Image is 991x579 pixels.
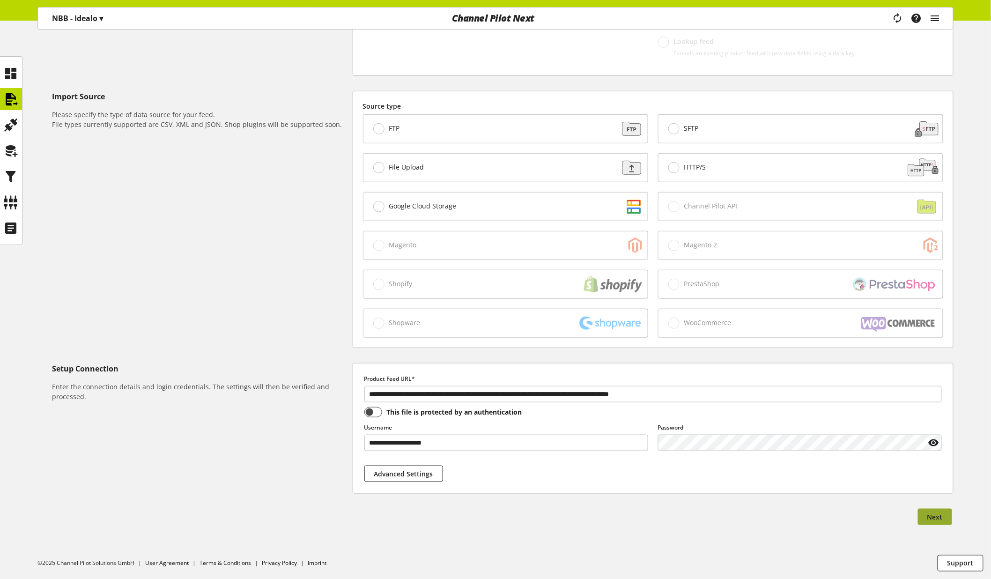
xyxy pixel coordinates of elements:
button: Advanced Settings [364,466,443,482]
h6: Please specify the type of data source for your feed. File types currently supported are CSV, XML... [52,110,349,129]
p: Lookup feed [673,37,856,46]
span: ▾ [99,13,103,23]
span: Next [927,512,943,522]
h6: Enter the connection details and login credentials. The settings will then be verified and proces... [52,382,349,401]
span: SFTP [684,124,698,133]
a: Imprint [308,559,326,567]
span: Google Cloud Storage [389,202,456,210]
img: d2dddd6c468e6a0b8c3bb85ba935e383.svg [613,197,646,216]
img: 1a078d78c93edf123c3bc3fa7bc6d87d.svg [908,119,941,138]
img: cbdcb026b331cf72755dc691680ce42b.svg [905,158,941,177]
a: Privacy Policy [262,559,297,567]
span: HTTP/S [684,163,706,171]
a: Terms & Conditions [200,559,251,567]
label: Source type [363,101,943,111]
button: Next [918,509,952,525]
h5: Import Source [52,91,349,102]
span: Password [658,423,684,431]
img: f3ac9b204b95d45582cf21fad1a323cf.svg [613,158,646,177]
button: Support [938,555,984,572]
p: NBB - Idealo [52,13,103,24]
span: This file is protected by an authentication [382,407,522,417]
span: Product Feed URL* [364,375,415,383]
span: FTP [389,124,399,133]
li: ©2025 Channel Pilot Solutions GmbH [37,559,145,568]
span: File Upload [389,163,424,171]
span: Support [947,558,974,568]
p: Extends an existing product feed with new data fields using a data key. [673,50,856,57]
a: User Agreement [145,559,189,567]
span: Username [364,423,392,431]
span: Advanced Settings [374,469,433,479]
h5: Setup Connection [52,363,349,374]
nav: main navigation [37,7,954,30]
img: 88a670171dbbdb973a11352c4ab52784.svg [613,119,646,138]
